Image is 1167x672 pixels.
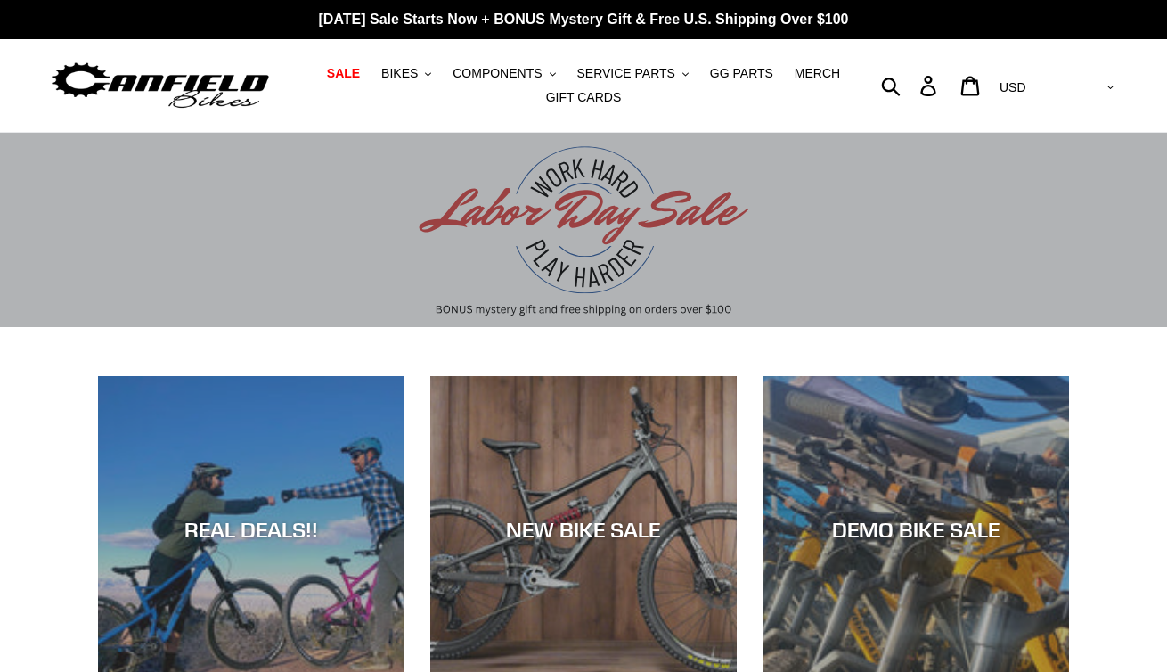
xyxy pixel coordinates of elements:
[567,61,697,86] button: SERVICE PARTS
[327,66,360,81] span: SALE
[537,86,631,110] a: GIFT CARDS
[453,66,542,81] span: COMPONENTS
[372,61,440,86] button: BIKES
[710,66,773,81] span: GG PARTS
[430,517,736,543] div: NEW BIKE SALE
[795,66,840,81] span: MERCH
[786,61,849,86] a: MERCH
[381,66,418,81] span: BIKES
[576,66,674,81] span: SERVICE PARTS
[49,58,272,114] img: Canfield Bikes
[701,61,782,86] a: GG PARTS
[318,61,369,86] a: SALE
[98,517,404,543] div: REAL DEALS!!
[444,61,564,86] button: COMPONENTS
[763,517,1069,543] div: DEMO BIKE SALE
[546,90,622,105] span: GIFT CARDS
